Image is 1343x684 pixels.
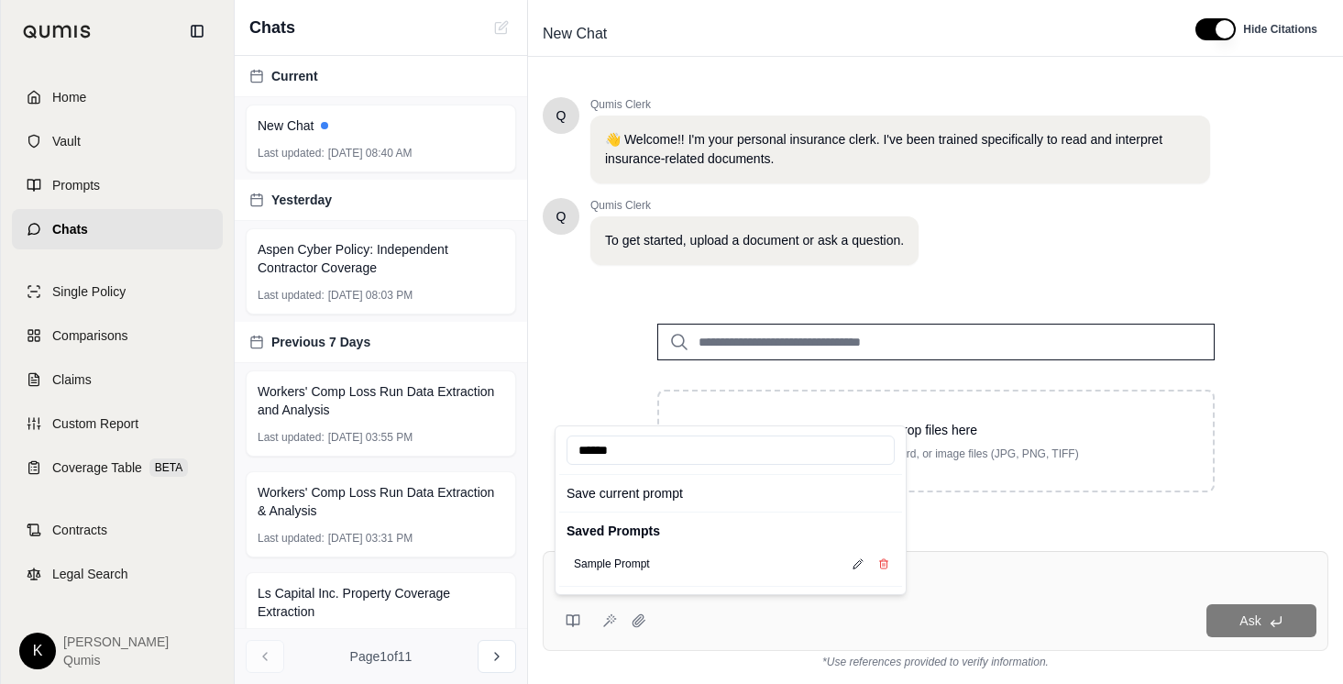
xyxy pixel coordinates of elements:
[556,106,567,125] span: Hello
[328,288,413,303] span: [DATE] 08:03 PM
[258,288,325,303] span: Last updated:
[605,130,1195,169] p: 👋 Welcome!! I'm your personal insurance clerk. I've been trained specifically to read and interpr...
[52,370,92,389] span: Claims
[258,430,325,445] span: Last updated:
[182,17,212,46] button: Collapse sidebar
[258,584,504,621] span: Ls Capital Inc. Property Coverage Extraction
[12,77,223,117] a: Home
[52,176,100,194] span: Prompts
[605,231,904,250] p: To get started, upload a document or ask a question.
[12,554,223,594] a: Legal Search
[249,15,295,40] span: Chats
[52,565,128,583] span: Legal Search
[328,531,413,546] span: [DATE] 03:31 PM
[52,326,127,345] span: Comparisons
[23,25,92,39] img: Qumis Logo
[535,19,1173,49] div: Edit Title
[258,382,504,419] span: Workers' Comp Loss Run Data Extraction and Analysis
[1206,604,1316,637] button: Ask
[12,447,223,488] a: Coverage TableBETA
[63,633,169,651] span: [PERSON_NAME]
[258,483,504,520] span: Workers' Comp Loss Run Data Extraction & Analysis
[52,521,107,539] span: Contracts
[52,132,81,150] span: Vault
[328,146,413,160] span: [DATE] 08:40 AM
[12,510,223,550] a: Contracts
[559,516,902,546] div: Saved Prompts
[1239,613,1260,628] span: Ask
[567,551,657,577] button: Sample Prompt
[12,271,223,312] a: Single Policy
[590,97,1210,112] span: Qumis Clerk
[590,198,919,213] span: Qumis Clerk
[535,19,614,49] span: New Chat
[688,421,1183,439] p: Drop files here
[543,651,1328,669] div: *Use references provided to verify information.
[52,220,88,238] span: Chats
[350,647,413,666] span: Page 1 of 11
[12,165,223,205] a: Prompts
[559,479,902,508] button: Save current prompt
[328,430,413,445] span: [DATE] 03:55 PM
[12,121,223,161] a: Vault
[688,447,1183,461] p: Upload PDF, Excel, Word, or image files (JPG, PNG, TIFF)
[258,531,325,546] span: Last updated:
[271,333,370,351] span: Previous 7 Days
[19,633,56,669] div: K
[1243,22,1317,37] span: Hide Citations
[52,282,126,301] span: Single Policy
[12,359,223,400] a: Claims
[271,191,332,209] span: Yesterday
[52,88,86,106] span: Home
[490,17,512,39] button: New Chat
[12,315,223,356] a: Comparisons
[149,458,188,477] span: BETA
[52,414,138,433] span: Custom Report
[258,146,325,160] span: Last updated:
[12,209,223,249] a: Chats
[271,67,318,85] span: Current
[52,458,142,477] span: Coverage Table
[12,403,223,444] a: Custom Report
[258,116,314,135] span: New Chat
[556,207,567,226] span: Hello
[258,240,504,277] span: Aspen Cyber Policy: Independent Contractor Coverage
[63,651,169,669] span: Qumis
